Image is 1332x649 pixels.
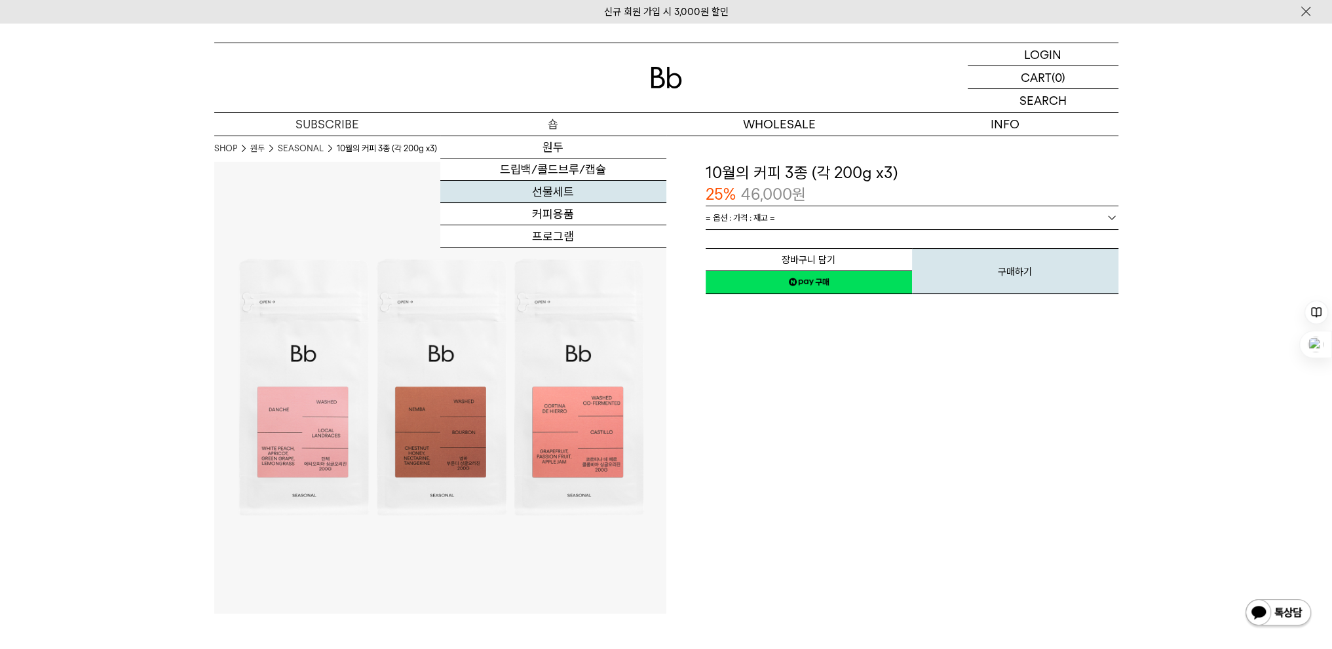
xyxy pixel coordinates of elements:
[1244,598,1312,629] img: 카카오톡 채널 1:1 채팅 버튼
[706,162,1118,184] h3: 10월의 커피 3종 (각 200g x3)
[278,142,324,155] a: SEASONAL
[892,113,1118,136] p: INFO
[651,67,682,88] img: 로고
[706,248,912,271] button: 장바구니 담기
[706,270,912,294] a: 새창
[741,183,806,206] p: 46,000
[792,185,806,204] span: 원
[214,142,237,155] a: SHOP
[214,113,440,136] a: SUBSCRIBE
[706,206,775,229] span: = 옵션 : 가격 : 재고 =
[440,203,666,225] a: 커피용품
[968,43,1118,66] a: LOGIN
[440,225,666,248] a: 프로그램
[440,158,666,181] a: 드립백/콜드브루/캡슐
[706,183,736,206] p: 25%
[968,66,1118,89] a: CART (0)
[337,142,437,155] li: 10월의 커피 3종 (각 200g x3)
[912,248,1118,294] button: 구매하기
[604,6,729,18] a: 신규 회원 가입 시 3,000원 할인
[250,142,265,155] a: 원두
[1019,89,1067,112] p: SEARCH
[440,181,666,203] a: 선물세트
[1021,66,1052,88] p: CART
[1052,66,1065,88] p: (0)
[440,113,666,136] a: 숍
[440,136,666,158] a: 원두
[666,113,892,136] p: WHOLESALE
[1024,43,1061,65] p: LOGIN
[214,162,666,614] img: 10월의 커피 3종 (각 200g x3)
